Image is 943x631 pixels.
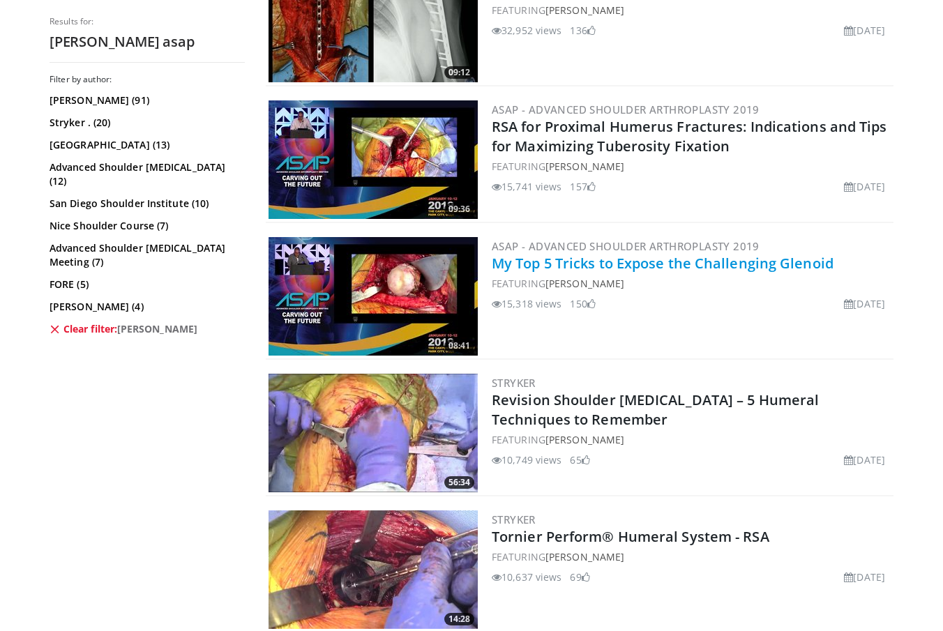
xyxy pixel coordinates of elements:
a: 08:41 [269,237,478,356]
a: [PERSON_NAME] [545,160,624,173]
li: 10,749 views [492,453,561,467]
li: [DATE] [844,23,885,38]
a: [GEOGRAPHIC_DATA] (13) [50,138,241,152]
h3: Filter by author: [50,74,245,85]
a: Stryker [492,376,536,390]
a: ASAP - Advanced Shoulder ArthroPlasty 2019 [492,102,760,116]
li: 136 [570,23,595,38]
li: 69 [570,570,589,584]
a: Nice Shoulder Course (7) [50,219,241,233]
div: FEATURING [492,276,891,291]
a: 09:36 [269,100,478,219]
h2: [PERSON_NAME] asap [50,33,245,51]
a: Revision Shoulder [MEDICAL_DATA] – 5 Humeral Techniques to Remember [492,390,819,429]
li: 10,637 views [492,570,561,584]
a: Clear filter:[PERSON_NAME] [50,322,241,336]
img: 13e13d31-afdc-4990-acd0-658823837d7a.300x170_q85_crop-smart_upscale.jpg [269,374,478,492]
li: 15,318 views [492,296,561,311]
img: b61a968a-1fa8-450f-8774-24c9f99181bb.300x170_q85_crop-smart_upscale.jpg [269,237,478,356]
span: 08:41 [444,340,474,352]
a: Stryker . (20) [50,116,241,130]
li: [DATE] [844,570,885,584]
li: 157 [570,179,595,194]
a: FORE (5) [50,278,241,291]
a: ASAP - Advanced Shoulder ArthroPlasty 2019 [492,239,760,253]
a: [PERSON_NAME] (4) [50,300,241,314]
a: [PERSON_NAME] [545,550,624,563]
a: [PERSON_NAME] [545,433,624,446]
a: Advanced Shoulder [MEDICAL_DATA] (12) [50,160,241,188]
li: 32,952 views [492,23,561,38]
a: [PERSON_NAME] (91) [50,93,241,107]
a: RSA for Proximal Humerus Fractures: Indications and Tips for Maximizing Tuberosity Fixation [492,117,887,155]
div: FEATURING [492,432,891,447]
span: 14:28 [444,613,474,625]
div: FEATURING [492,549,891,564]
span: [PERSON_NAME] [117,322,197,336]
li: [DATE] [844,296,885,311]
span: 09:36 [444,203,474,215]
li: [DATE] [844,179,885,194]
p: Results for: [50,16,245,27]
a: 14:28 [269,510,478,629]
li: 150 [570,296,595,311]
a: 56:34 [269,374,478,492]
a: San Diego Shoulder Institute (10) [50,197,241,211]
a: [PERSON_NAME] [545,277,624,290]
div: FEATURING [492,159,891,174]
li: 65 [570,453,589,467]
a: My Top 5 Tricks to Expose the Challenging Glenoid [492,254,833,273]
a: [PERSON_NAME] [545,3,624,17]
span: 09:12 [444,66,474,79]
a: Stryker [492,512,536,526]
li: [DATE] [844,453,885,467]
li: 15,741 views [492,179,561,194]
span: 56:34 [444,476,474,489]
img: 53f6b3b0-db1e-40d0-a70b-6c1023c58e52.300x170_q85_crop-smart_upscale.jpg [269,100,478,219]
a: Advanced Shoulder [MEDICAL_DATA] Meeting (7) [50,241,241,269]
img: c16ff475-65df-4a30-84a2-4b6c3a19e2c7.300x170_q85_crop-smart_upscale.jpg [269,510,478,629]
a: Tornier Perform® Humeral System - RSA [492,527,769,546]
div: FEATURING [492,3,891,17]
